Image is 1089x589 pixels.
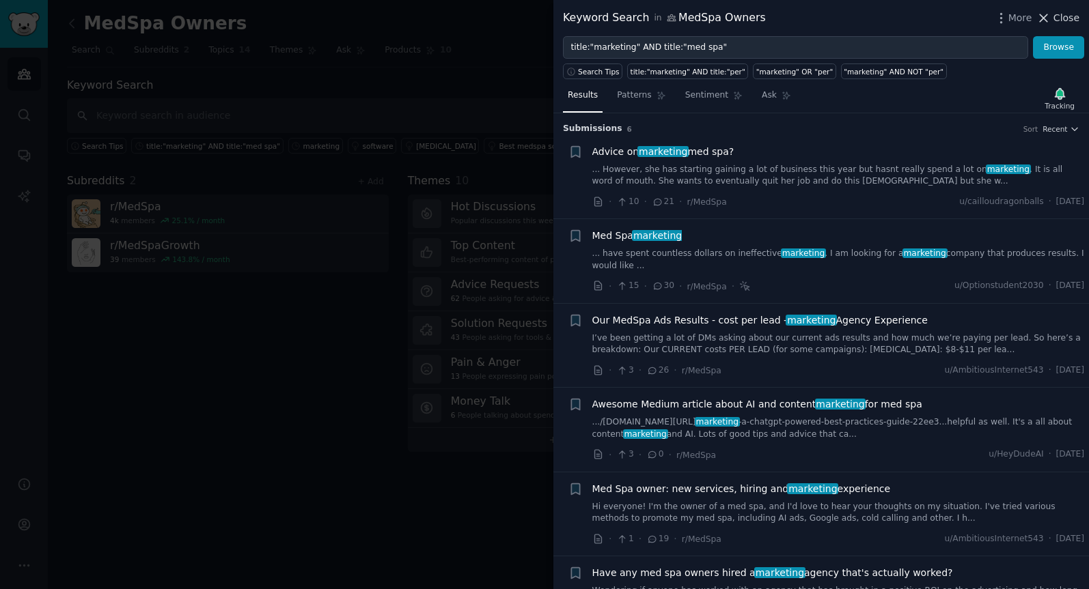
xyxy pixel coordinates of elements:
[669,448,672,462] span: ·
[639,532,642,546] span: ·
[787,483,838,494] span: marketing
[994,11,1032,25] button: More
[644,279,647,293] span: ·
[644,195,647,209] span: ·
[762,89,777,102] span: Ask
[592,313,928,328] a: Our MedSpa Ads Results - cost per lead -marketingAgency Experience
[674,363,676,377] span: ·
[944,364,1043,377] span: u/AmbitiousInternet543
[1056,448,1084,461] span: [DATE]
[1056,280,1084,292] span: [DATE]
[592,313,928,328] span: Our MedSpa Ads Results - cost per lead - Agency Experience
[687,197,727,207] span: r/MedSpa
[592,416,1085,440] a: .../[DOMAIN_NAME][URL]marketing-a-chatgpt-powered-best-practices-guide-22ee3...helpful as well. I...
[1056,196,1084,208] span: [DATE]
[616,280,639,292] span: 15
[654,12,661,25] span: in
[616,364,633,377] span: 3
[1049,533,1051,545] span: ·
[682,534,721,544] span: r/MedSpa
[617,89,651,102] span: Patterns
[637,146,689,157] span: marketing
[1049,196,1051,208] span: ·
[1008,11,1032,25] span: More
[954,280,1044,292] span: u/Optionstudent2030
[754,567,805,578] span: marketing
[1043,124,1079,134] button: Recent
[592,145,734,159] span: Advice on med spa?
[1036,11,1079,25] button: Close
[568,89,598,102] span: Results
[627,63,748,79] a: title:"marketing" AND title:"per"
[680,85,747,113] a: Sentiment
[959,196,1043,208] span: u/cailloudragonballs
[756,67,833,76] div: "marketing" OR "per"
[652,280,674,292] span: 30
[592,397,922,412] a: Awesome Medium article about AI and contentmarketingfor med spa
[609,363,611,377] span: ·
[623,429,668,439] span: marketing
[609,448,611,462] span: ·
[781,248,826,258] span: marketing
[592,501,1085,525] a: Hi everyone! I'm the owner of a med spa, and I'd love to hear your thoughts on my situation. I've...
[563,36,1028,59] input: Try a keyword related to your business
[652,196,674,208] span: 21
[1056,533,1084,545] span: [DATE]
[674,532,676,546] span: ·
[612,85,670,113] a: Patterns
[1023,124,1038,134] div: Sort
[592,248,1085,272] a: ... have spent countless dollars on ineffectivemarketing. I am looking for amarketingcompany that...
[1045,101,1075,111] div: Tracking
[986,164,1031,174] span: marketing
[592,566,953,580] a: Have any med spa owners hired amarketingagency that's actually worked?
[646,364,669,377] span: 26
[695,417,740,427] span: marketing
[682,366,721,375] span: r/MedSpa
[592,229,683,243] a: Med Spamarketing
[815,399,866,410] span: marketing
[844,67,943,76] div: "marketing" AND NOT "per"
[1056,364,1084,377] span: [DATE]
[592,566,953,580] span: Have any med spa owners hired a agency that's actually worked?
[679,279,682,293] span: ·
[563,85,603,113] a: Results
[944,533,1043,545] span: u/AmbitiousInternet543
[609,195,611,209] span: ·
[646,448,663,461] span: 0
[1049,280,1051,292] span: ·
[732,279,734,293] span: ·
[687,282,727,291] span: r/MedSpa
[609,532,611,546] span: ·
[786,315,837,326] span: marketing
[676,450,716,460] span: r/MedSpa
[632,230,683,241] span: marketing
[592,482,891,496] span: Med Spa owner: new services, hiring and experience
[616,448,633,461] span: 3
[616,196,639,208] span: 10
[757,85,796,113] a: Ask
[563,123,622,135] span: Submission s
[563,10,766,27] div: Keyword Search MedSpa Owners
[1040,84,1079,113] button: Tracking
[631,67,745,76] div: title:"marketing" AND title:"per"
[841,63,947,79] a: "marketing" AND NOT "per"
[592,229,683,243] span: Med Spa
[609,279,611,293] span: ·
[902,248,948,258] span: marketing
[639,448,642,462] span: ·
[627,125,632,133] span: 6
[592,164,1085,188] a: ... However, she has starting gaining a lot of business this year but hasnt really spend a lot on...
[679,195,682,209] span: ·
[685,89,728,102] span: Sentiment
[753,63,836,79] a: "marketing" OR "per"
[563,63,622,79] button: Search Tips
[646,533,669,545] span: 19
[989,448,1043,461] span: u/HeyDudeAI
[1043,124,1067,134] span: Recent
[1049,448,1051,461] span: ·
[592,482,891,496] a: Med Spa owner: new services, hiring andmarketingexperience
[592,145,734,159] a: Advice onmarketingmed spa?
[1049,364,1051,377] span: ·
[592,332,1085,356] a: I’ve been getting a lot of DMs asking about our current ads results and how much we’re paying per...
[616,533,633,545] span: 1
